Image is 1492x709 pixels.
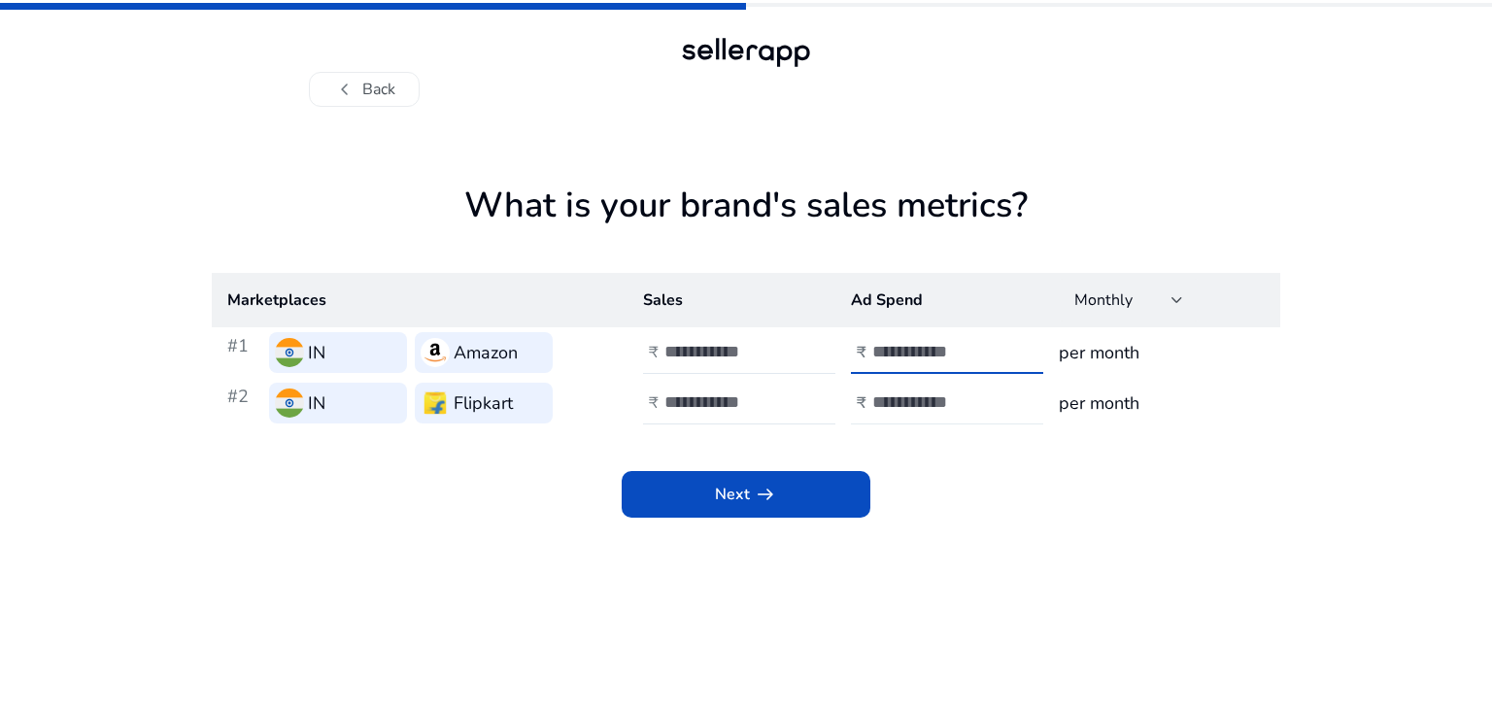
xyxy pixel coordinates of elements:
[227,383,261,423] h3: #2
[275,388,304,418] img: in.svg
[1059,339,1265,366] h3: per month
[754,483,777,506] span: arrow_right_alt
[308,389,325,417] h3: IN
[627,273,835,327] th: Sales
[1074,289,1133,311] span: Monthly
[622,471,870,518] button: Nextarrow_right_alt
[454,389,513,417] h3: Flipkart
[309,72,420,107] button: chevron_leftBack
[212,273,627,327] th: Marketplaces
[227,332,261,373] h3: #1
[857,394,866,413] h4: ₹
[835,273,1043,327] th: Ad Spend
[212,185,1280,273] h1: What is your brand's sales metrics?
[308,339,325,366] h3: IN
[649,394,659,413] h4: ₹
[454,339,518,366] h3: Amazon
[1059,389,1265,417] h3: per month
[715,483,777,506] span: Next
[649,344,659,362] h4: ₹
[333,78,356,101] span: chevron_left
[275,338,304,367] img: in.svg
[857,344,866,362] h4: ₹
